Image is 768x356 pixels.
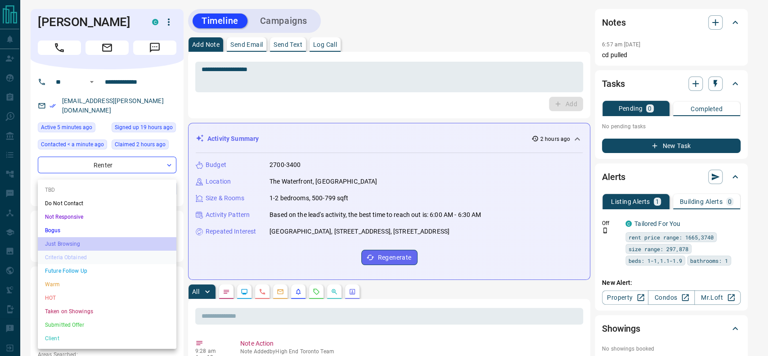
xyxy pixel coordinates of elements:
li: Do Not Contact [38,197,176,210]
li: HOT [38,291,176,305]
li: Future Follow Up [38,264,176,278]
li: TBD [38,183,176,197]
li: Taken on Showings [38,305,176,318]
li: Not Responsive [38,210,176,224]
li: Just Browsing [38,237,176,251]
li: Submitted Offer [38,318,176,332]
li: Warm [38,278,176,291]
li: Bogus [38,224,176,237]
li: Client [38,332,176,345]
